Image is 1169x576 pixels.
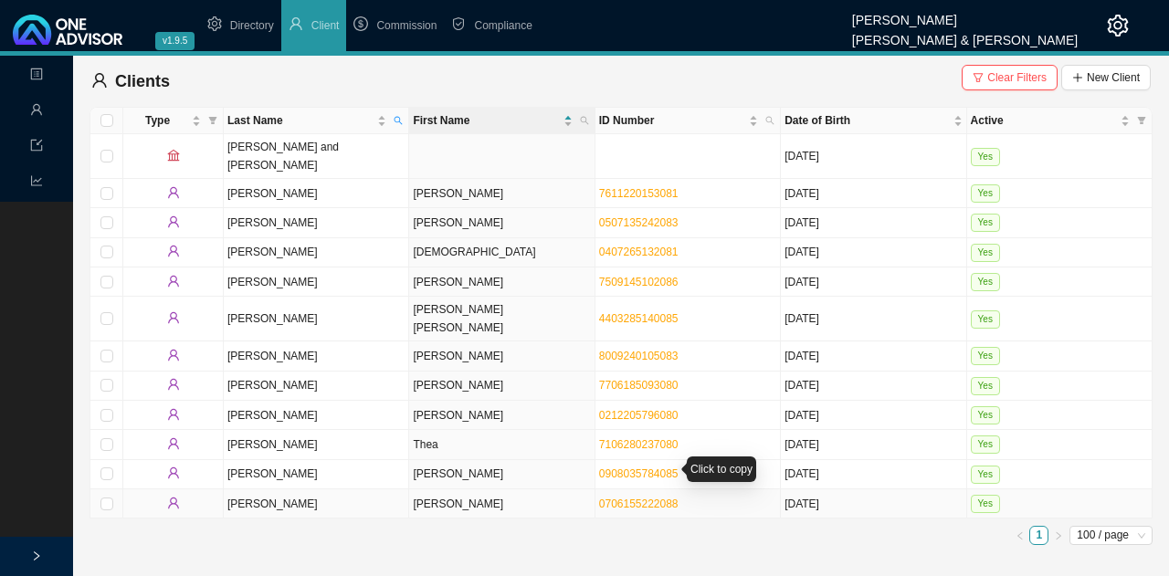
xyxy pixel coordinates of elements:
[1010,526,1029,545] li: Previous Page
[971,466,1000,484] span: Yes
[224,460,409,489] td: [PERSON_NAME]
[224,208,409,237] td: [PERSON_NAME]
[224,430,409,459] td: [PERSON_NAME]
[971,273,1000,291] span: Yes
[781,267,966,297] td: [DATE]
[167,149,180,162] span: bank
[227,111,374,130] span: Last Name
[595,108,781,134] th: ID Number
[167,245,180,257] span: user
[207,16,222,31] span: setting
[971,495,1000,513] span: Yes
[409,401,595,430] td: [PERSON_NAME]
[224,179,409,208] td: [PERSON_NAME]
[409,460,595,489] td: [PERSON_NAME]
[167,378,180,391] span: user
[167,466,180,479] span: user
[1072,72,1083,83] span: plus
[30,60,43,92] span: profile
[781,401,966,430] td: [DATE]
[599,216,679,229] a: 0507135242083
[224,108,409,134] th: Last Name
[30,167,43,199] span: line-chart
[781,460,966,489] td: [DATE]
[167,349,180,361] span: user
[580,116,589,125] span: search
[599,438,679,451] a: 7106280237080
[781,208,966,237] td: [DATE]
[413,111,559,130] span: First Name
[971,310,1000,329] span: Yes
[409,341,595,371] td: [PERSON_NAME]
[687,456,756,482] div: Click to copy
[224,297,409,341] td: [PERSON_NAME]
[115,72,170,90] span: Clients
[30,96,43,128] span: user
[765,116,774,125] span: search
[762,108,778,133] span: search
[1029,526,1048,545] li: 1
[1061,65,1151,90] button: New Client
[971,377,1000,395] span: Yes
[123,108,224,134] th: Type
[971,406,1000,424] span: Yes
[781,134,966,179] td: [DATE]
[311,19,340,32] span: Client
[599,276,679,288] a: 7509145102086
[785,111,949,130] span: Date of Birth
[31,550,42,561] span: right
[599,350,679,362] a: 8009240105083
[13,15,122,45] img: 2df55531c6924b55f21c4cf5d4484680-logo-light.svg
[599,379,679,392] a: 7706185093080
[971,347,1000,365] span: Yes
[599,111,745,130] span: ID Number
[971,184,1000,203] span: Yes
[781,238,966,267] td: [DATE]
[167,497,180,509] span: user
[1048,526,1068,545] button: right
[394,116,403,125] span: search
[967,108,1153,134] th: Active
[167,437,180,450] span: user
[409,297,595,341] td: [PERSON_NAME] [PERSON_NAME]
[409,267,595,297] td: [PERSON_NAME]
[971,244,1000,262] span: Yes
[781,430,966,459] td: [DATE]
[1010,526,1029,545] button: left
[30,131,43,163] span: import
[224,341,409,371] td: [PERSON_NAME]
[599,246,679,258] a: 0407265132081
[1054,531,1063,540] span: right
[409,372,595,401] td: [PERSON_NAME]
[353,16,368,31] span: dollar
[376,19,437,32] span: Commission
[224,134,409,179] td: [PERSON_NAME] and [PERSON_NAME]
[1016,531,1025,540] span: left
[155,32,195,50] span: v1.9.5
[599,312,679,325] a: 4403285140085
[409,489,595,518] td: [PERSON_NAME]
[230,19,274,32] span: Directory
[852,25,1078,45] div: [PERSON_NAME] & [PERSON_NAME]
[205,108,221,133] span: filter
[973,72,984,83] span: filter
[852,5,1078,25] div: [PERSON_NAME]
[167,186,180,199] span: user
[409,208,595,237] td: [PERSON_NAME]
[208,116,217,125] span: filter
[167,408,180,421] span: user
[167,275,180,288] span: user
[167,215,180,228] span: user
[474,19,532,32] span: Compliance
[1087,68,1140,87] span: New Client
[451,16,466,31] span: safety
[224,238,409,267] td: [PERSON_NAME]
[224,267,409,297] td: [PERSON_NAME]
[962,65,1058,90] button: Clear Filters
[971,214,1000,232] span: Yes
[599,497,679,510] a: 0706155222088
[1133,108,1150,133] span: filter
[781,108,966,134] th: Date of Birth
[289,16,303,31] span: user
[599,187,679,200] a: 7611220153081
